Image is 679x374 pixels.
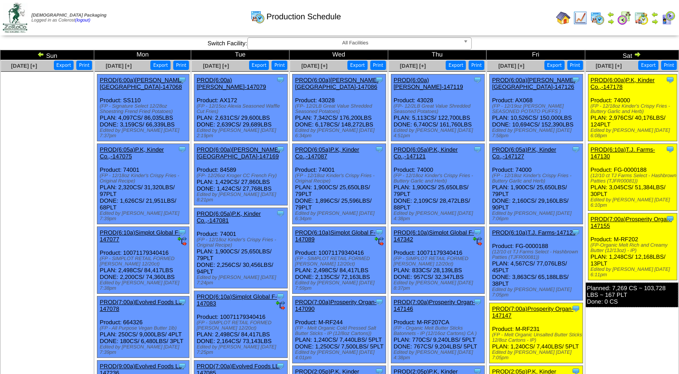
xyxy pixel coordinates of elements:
[178,297,187,306] img: Tooltip
[100,280,188,291] div: Edited by [PERSON_NAME] [DATE] 7:38pm
[492,104,583,114] div: (FP - 12/19oz [PERSON_NAME] SEASONED POTATO PUFFS )
[591,128,677,139] div: Edited by [PERSON_NAME] [DATE] 6:08pm
[197,293,277,307] a: PROD(6:10a)Simplot Global F-147083
[31,13,106,18] span: [DEMOGRAPHIC_DATA] Packaging
[197,192,287,203] div: Edited by [PERSON_NAME] [DATE] 8:21pm
[178,75,187,84] img: Tooltip
[295,211,385,222] div: Edited by [PERSON_NAME] [DATE] 6:34pm
[197,344,287,355] div: Edited by [PERSON_NAME] [DATE] 7:25pm
[394,326,484,336] div: (FP - Organic Melt Butter Sticks Batonnets - IP (12/16oz Cartons) CA )
[295,128,385,139] div: Edited by [PERSON_NAME] [DATE] 6:34pm
[295,146,359,160] a: PROD(6:05a)P.K, Kinder Co.,-147087
[571,145,580,154] img: Tooltip
[97,227,189,294] div: Product: 10071179340416 PLAN: 2,498CS / 84,417LBS DONE: 2,200CS / 74,360LBS
[197,210,261,224] a: PROD(6:05a)P.K, Kinder Co.,-147081
[490,303,583,363] div: Product: M-RF231 PLAN: 1,240CS / 7,440LBS / 5PLT
[194,74,288,141] div: Product: AX172 PLAN: 2,631CS / 29,600LBS DONE: 2,639CS / 29,689LBS
[591,216,672,229] a: PROD(7:00a)Prosperity Organ-147155
[295,280,385,291] div: Edited by [PERSON_NAME] [DATE] 7:59pm
[197,275,287,286] div: Edited by [PERSON_NAME] [DATE] 7:24pm
[295,104,385,114] div: (FP- 12/2LB Great Value Shredded Seasoned Potatoes)
[571,304,580,313] img: Tooltip
[97,144,189,224] div: Product: 74001 PLAN: 2,320CS / 31,320LBS / 97PLT DONE: 1,626CS / 21,951LBS / 68PLT
[591,146,655,160] a: PROD(6:10a)T.J. Farms-147130
[347,61,368,70] button: Export
[591,173,677,184] div: (12/10 ct TJ Farms Select - Hashbrown Patties (TJFR00081))
[197,104,287,114] div: (FP - 12/15oz Alexia Seasoned Waffle Cut Fries)
[302,63,328,69] a: [DATE] [+]
[197,237,287,248] div: (FP - 12/18oz Kinder's Crispy Fries - Original Recipe)
[100,104,188,114] div: (FP - Signature Select 12/28oz Shoestring Frend Fried Potatoes)
[276,75,285,84] img: Tooltip
[661,61,677,70] button: Print
[394,77,463,90] a: PROD(6:00a)[PERSON_NAME]-147119
[197,320,287,331] div: (FP - SIMPLOT RETAIL FORMED [PERSON_NAME] 12/20ct)
[492,229,576,236] a: PROD(6:10a)T.J. Farms-147129
[197,173,287,178] div: (FP- 12/26oz Kroger CC French Fry)
[375,297,384,306] img: Tooltip
[276,292,285,301] img: Tooltip
[375,75,384,84] img: Tooltip
[492,332,583,343] div: (FP - Melt Organic Unsalted Butter Sticks 12/8oz Cartons - IP)
[391,74,484,141] div: Product: 43028 PLAN: 5,113CS / 122,700LBS DONE: 6,740CS / 161,760LBS
[585,50,679,60] td: Sat
[76,61,92,70] button: Print
[567,61,583,70] button: Print
[276,209,285,218] img: Tooltip
[394,146,458,160] a: PROD(6:05a)P.K, Kinder Co.,-147121
[591,197,677,208] div: Edited by [PERSON_NAME] [DATE] 6:10pm
[394,173,484,184] div: (FP - 12/18oz Kinder's Crispy Fries - Buttery Garlic and Herb)
[394,350,484,361] div: Edited by [PERSON_NAME] [DATE] 4:38pm
[295,326,385,336] div: (FP - Melt Organic Cold Pressed Salt Butter Sticks - IP (12/8oz Cartons))
[469,61,484,70] button: Print
[97,296,189,358] div: Product: 664326 PLAN: 250CS / 9,000LBS / 4PLT DONE: 180CS / 6,480LBS / 3PLT
[492,305,573,319] a: PROD(7:00a)Prosperity Organ-147147
[105,63,131,69] a: [DATE] [+]
[391,296,484,363] div: Product: M-RF207CA PLAN: 770CS / 9,240LBS / 5PLT DONE: 767CS / 9,204LBS / 5PLT
[203,63,229,69] a: [DATE] [+]
[607,11,614,18] img: arrowleft.gif
[492,350,583,361] div: Edited by [PERSON_NAME] [DATE] 7:05pm
[473,297,482,306] img: Tooltip
[0,50,94,60] td: Sun
[394,211,484,222] div: Edited by [PERSON_NAME] [DATE] 4:38pm
[295,173,385,184] div: (FP - 12/18oz Kinder's Crispy Fries - Original Recipe)
[400,63,426,69] a: [DATE] [+]
[31,13,106,23] span: Logged in as Colerost
[178,145,187,154] img: Tooltip
[37,51,44,58] img: arrowleft.gif
[100,326,188,331] div: (FP - All Purpose Vegan Butter 1lb)
[75,18,90,23] a: (logout)
[666,75,675,84] img: Tooltip
[591,243,677,253] div: (FP-Organic Melt Rich and Creamy Butter (12/13oz) - IP)
[276,301,285,310] img: ediSmall.gif
[100,146,164,160] a: PROD(6:05a)P.K, Kinder Co.,-147075
[473,237,482,246] img: ediSmall.gif
[492,128,583,139] div: Edited by [PERSON_NAME] [DATE] 7:58pm
[293,144,386,224] div: Product: 74001 PLAN: 1,900CS / 25,650LBS / 79PLT DONE: 1,896CS / 25,596LBS / 79PLT
[591,104,677,114] div: (FP - 12/18oz Kinder's Crispy Fries - Buttery Garlic and Herb)
[596,63,622,69] span: [DATE] [+]
[250,9,265,24] img: calendarprod.gif
[197,128,287,139] div: Edited by [PERSON_NAME] [DATE] 2:19pm
[276,145,285,154] img: Tooltip
[446,61,466,70] button: Export
[150,61,171,70] button: Export
[571,75,580,84] img: Tooltip
[492,146,556,160] a: PROD(6:05a)P.K, Kinder Co.,-147127
[486,50,585,60] td: Fri
[588,144,677,211] div: Product: FG-0000188 PLAN: 3,045CS / 51,384LBS / 30PLT
[100,256,188,267] div: (FP - SIMPLOT RETAIL FORMED [PERSON_NAME] 12/20ct)
[391,144,484,224] div: Product: 74000 PLAN: 1,900CS / 25,650LBS / 79PLT DONE: 2,109CS / 28,472LBS / 88PLT
[178,237,187,246] img: ediSmall.gif
[197,77,266,90] a: PROD(6:00a)[PERSON_NAME]-147079
[178,361,187,370] img: Tooltip
[375,237,384,246] img: ediSmall.gif
[293,296,386,363] div: Product: M-RF244 PLAN: 1,240CS / 7,440LBS / 5PLT DONE: 1,250CS / 7,500LBS / 5PLT
[492,249,583,260] div: (12/10 ct TJ Farms Select - Hashbrown Patties (TJFR00081))
[490,144,583,224] div: Product: 74000 PLAN: 1,900CS / 25,650LBS / 79PLT DONE: 2,160CS / 29,160LBS / 90PLT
